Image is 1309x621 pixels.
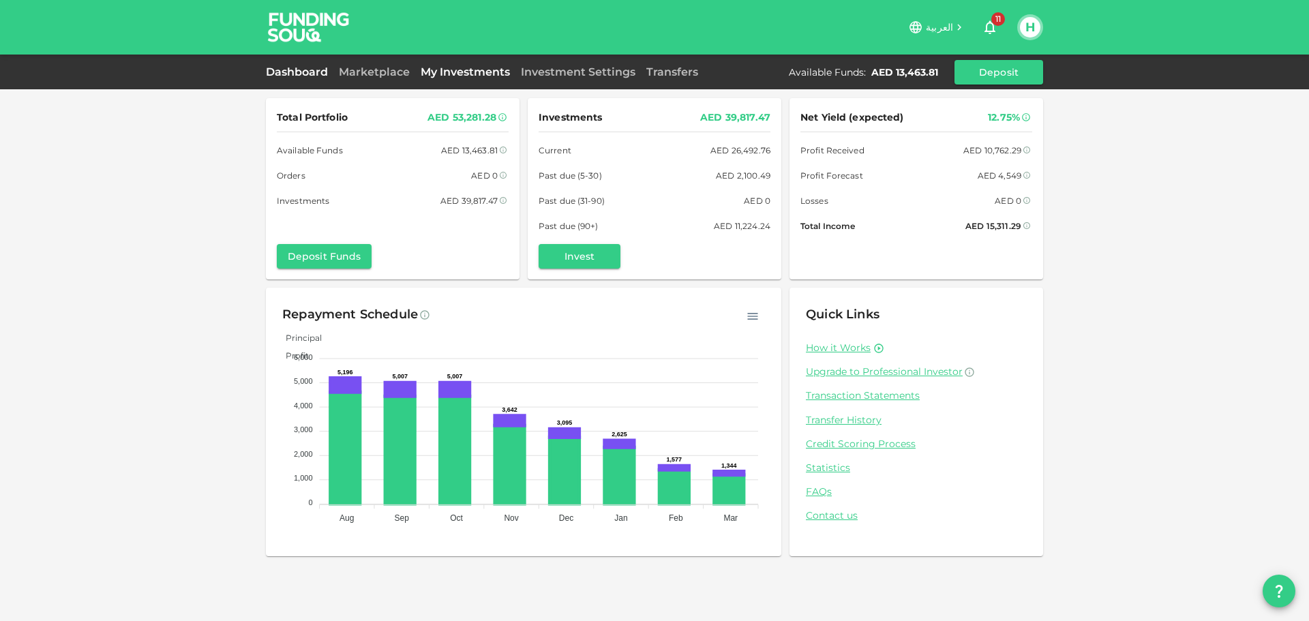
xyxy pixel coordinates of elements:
a: Statistics [806,461,1027,474]
span: Past due (31-90) [539,194,605,208]
tspan: 4,000 [294,402,313,410]
a: My Investments [415,65,515,78]
button: question [1263,575,1295,607]
tspan: 1,000 [294,474,313,482]
tspan: Dec [559,513,573,523]
span: 11 [991,12,1005,26]
span: Principal [275,333,322,343]
a: Investment Settings [515,65,641,78]
div: AED 13,463.81 [871,65,938,79]
button: H [1020,17,1040,37]
div: AED 2,100.49 [716,168,770,183]
tspan: Feb [669,513,683,523]
a: FAQs [806,485,1027,498]
div: AED 0 [744,194,770,208]
tspan: Nov [504,513,518,523]
span: Total Portfolio [277,109,348,126]
span: Profit [275,350,309,361]
tspan: 6,000 [294,353,313,361]
span: Quick Links [806,307,879,322]
span: Orders [277,168,305,183]
button: Deposit [954,60,1043,85]
a: Contact us [806,509,1027,522]
div: Repayment Schedule [282,304,418,326]
span: Net Yield (expected) [800,109,904,126]
button: 11 [976,14,1004,41]
tspan: Jan [614,513,627,523]
span: Past due (90+) [539,219,599,233]
div: AED 0 [471,168,498,183]
span: Profit Forecast [800,168,863,183]
div: AED 0 [995,194,1021,208]
a: Transfer History [806,414,1027,427]
button: Deposit Funds [277,244,372,269]
span: Past due (5-30) [539,168,602,183]
a: How it Works [806,342,871,354]
span: Upgrade to Professional Investor [806,365,963,378]
div: AED 15,311.29 [965,219,1021,233]
span: Total Income [800,219,855,233]
div: AED 39,817.47 [700,109,770,126]
tspan: 0 [308,498,312,506]
div: AED 10,762.29 [963,143,1021,157]
tspan: Mar [723,513,738,523]
div: AED 11,224.24 [714,219,770,233]
tspan: Oct [450,513,463,523]
div: AED 53,281.28 [427,109,496,126]
div: AED 13,463.81 [441,143,498,157]
tspan: Sep [395,513,410,523]
a: Upgrade to Professional Investor [806,365,1027,378]
div: AED 39,817.47 [440,194,498,208]
a: Marketplace [333,65,415,78]
div: AED 4,549 [978,168,1021,183]
a: Transaction Statements [806,389,1027,402]
span: Available Funds [277,143,343,157]
span: العربية [926,21,953,33]
tspan: 3,000 [294,425,313,434]
a: Credit Scoring Process [806,438,1027,451]
div: AED 26,492.76 [710,143,770,157]
tspan: 5,000 [294,377,313,385]
a: Transfers [641,65,704,78]
span: Profit Received [800,143,864,157]
div: 12.75% [988,109,1020,126]
span: Investments [539,109,602,126]
span: Losses [800,194,828,208]
div: Available Funds : [789,65,866,79]
button: Invest [539,244,620,269]
span: Current [539,143,571,157]
a: Dashboard [266,65,333,78]
span: Investments [277,194,329,208]
tspan: Aug [340,513,354,523]
tspan: 2,000 [294,450,313,458]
